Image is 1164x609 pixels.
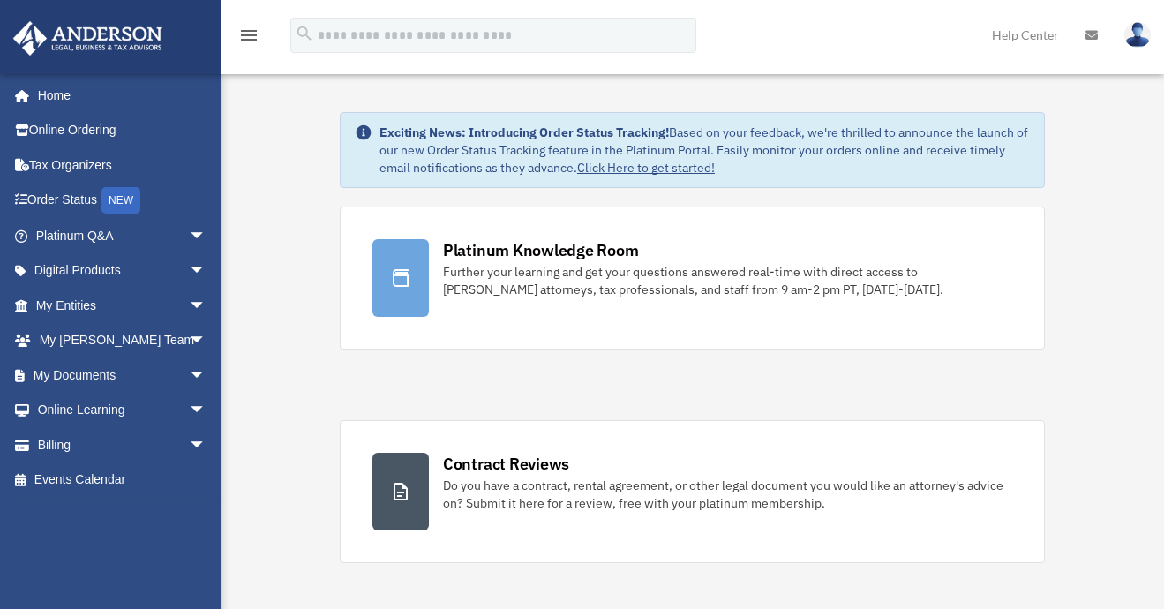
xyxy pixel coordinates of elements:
[12,288,233,323] a: My Entitiesarrow_drop_down
[12,113,233,148] a: Online Ordering
[12,357,233,393] a: My Documentsarrow_drop_down
[238,25,259,46] i: menu
[189,323,224,359] span: arrow_drop_down
[189,218,224,254] span: arrow_drop_down
[340,420,1045,563] a: Contract Reviews Do you have a contract, rental agreement, or other legal document you would like...
[443,263,1012,298] div: Further your learning and get your questions answered real-time with direct access to [PERSON_NAM...
[443,477,1012,512] div: Do you have a contract, rental agreement, or other legal document you would like an attorney's ad...
[379,124,669,140] strong: Exciting News: Introducing Order Status Tracking!
[295,24,314,43] i: search
[443,239,639,261] div: Platinum Knowledge Room
[189,357,224,394] span: arrow_drop_down
[12,427,233,462] a: Billingarrow_drop_down
[12,218,233,253] a: Platinum Q&Aarrow_drop_down
[577,160,715,176] a: Click Here to get started!
[12,253,233,289] a: Digital Productsarrow_drop_down
[238,31,259,46] a: menu
[189,253,224,289] span: arrow_drop_down
[1124,22,1151,48] img: User Pic
[340,207,1045,350] a: Platinum Knowledge Room Further your learning and get your questions answered real-time with dire...
[12,183,233,219] a: Order StatusNEW
[8,21,168,56] img: Anderson Advisors Platinum Portal
[12,323,233,358] a: My [PERSON_NAME] Teamarrow_drop_down
[379,124,1030,177] div: Based on your feedback, we're thrilled to announce the launch of our new Order Status Tracking fe...
[12,78,224,113] a: Home
[101,187,140,214] div: NEW
[12,393,233,428] a: Online Learningarrow_drop_down
[189,427,224,463] span: arrow_drop_down
[12,462,233,498] a: Events Calendar
[189,288,224,324] span: arrow_drop_down
[443,453,569,475] div: Contract Reviews
[189,393,224,429] span: arrow_drop_down
[12,147,233,183] a: Tax Organizers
